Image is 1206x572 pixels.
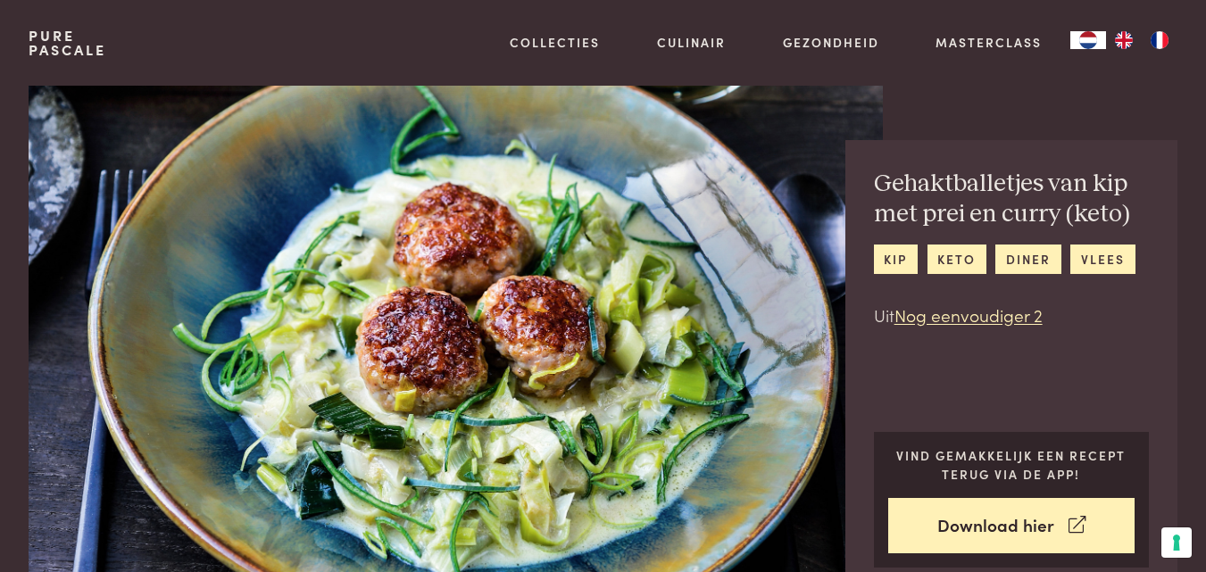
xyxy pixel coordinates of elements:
[1070,245,1135,274] a: vlees
[510,33,600,52] a: Collecties
[936,33,1042,52] a: Masterclass
[874,303,1150,328] p: Uit
[1106,31,1142,49] a: EN
[1070,31,1177,49] aside: Language selected: Nederlands
[1106,31,1177,49] ul: Language list
[894,303,1043,327] a: Nog eenvoudiger 2
[874,245,918,274] a: kip
[1070,31,1106,49] div: Language
[1161,527,1192,558] button: Uw voorkeuren voor toestemming voor trackingtechnologieën
[995,245,1060,274] a: diner
[783,33,879,52] a: Gezondheid
[888,498,1135,554] a: Download hier
[1070,31,1106,49] a: NL
[29,29,106,57] a: PurePascale
[888,446,1135,483] p: Vind gemakkelijk een recept terug via de app!
[874,169,1150,230] h2: Gehaktballetjes van kip met prei en curry (keto)
[927,245,986,274] a: keto
[657,33,726,52] a: Culinair
[1142,31,1177,49] a: FR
